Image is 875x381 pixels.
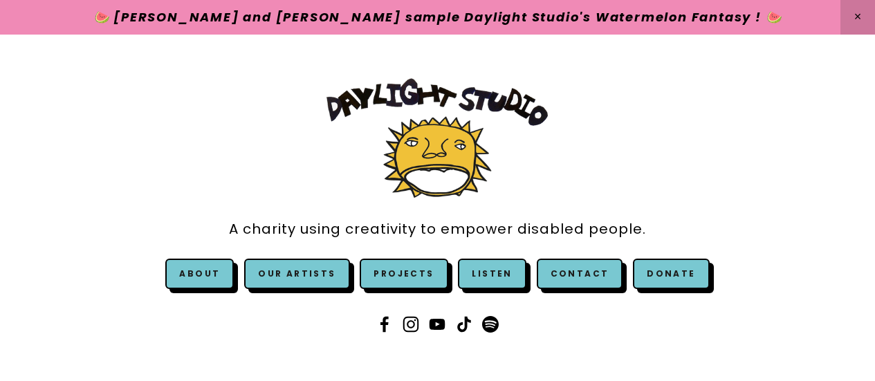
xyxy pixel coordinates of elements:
img: Daylight Studio [326,78,548,198]
a: Donate [633,259,709,289]
a: Our Artists [244,259,349,289]
a: Contact [537,259,623,289]
a: Projects [360,259,448,289]
a: Listen [472,268,512,279]
a: About [179,268,220,279]
a: A charity using creativity to empower disabled people. [229,214,646,245]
